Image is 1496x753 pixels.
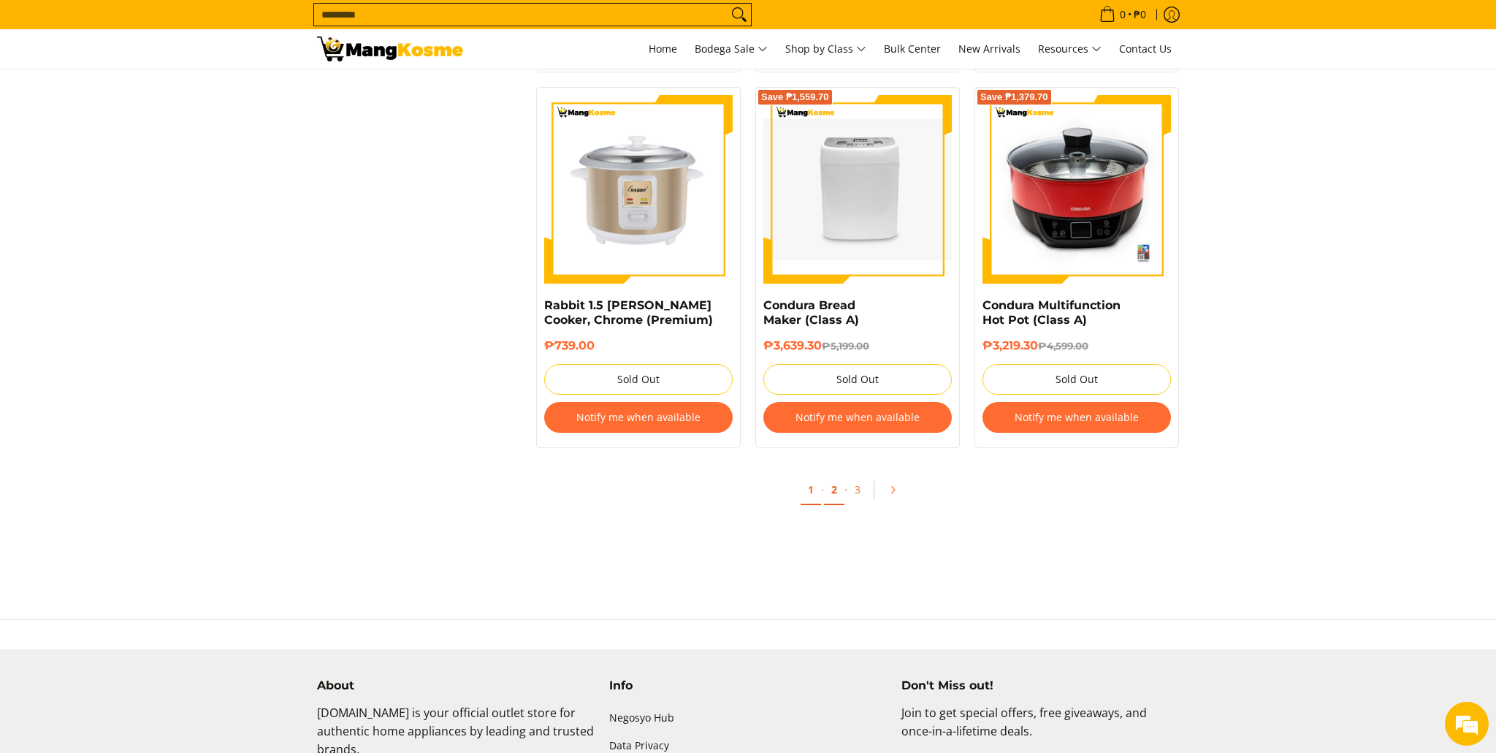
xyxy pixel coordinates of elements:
span: • [1095,7,1150,23]
img: https://mangkosme.com/products/rabbit-1-5-l-c-rice-cooker-chrome-class-a [544,95,733,284]
span: Bodega Sale [695,40,768,58]
span: Shop by Class [785,40,866,58]
h6: ₱3,219.30 [982,338,1171,353]
a: Resources [1031,29,1109,69]
span: Contact Us [1119,42,1172,56]
span: Resources [1038,40,1102,58]
a: Shop by Class [778,29,874,69]
textarea: Type your message and hit 'Enter' [7,399,278,450]
span: ₱0 [1131,10,1148,20]
a: Bodega Sale [687,29,775,69]
a: 2 [824,475,844,505]
span: Save ₱1,379.70 [980,93,1048,102]
img: Condura Multifunction Hot Pot (Class A) [982,95,1171,284]
a: Condura Multifunction Hot Pot (Class A) [982,298,1121,327]
a: 3 [847,475,868,504]
a: Bulk Center [877,29,948,69]
h6: ₱739.00 [544,338,733,353]
a: Rabbit 1.5 [PERSON_NAME] Cooker, Chrome (Premium) [544,298,713,327]
button: Notify me when available [982,402,1171,433]
a: Contact Us [1112,29,1179,69]
h4: Info [609,678,887,693]
h4: Don't Miss out! [901,678,1179,693]
span: Save ₱1,559.70 [761,93,829,102]
a: 1 [801,475,821,505]
button: Notify me when available [763,402,952,433]
a: Condura Bread Maker (Class A) [763,298,859,327]
button: Sold Out [763,364,952,395]
nav: Main Menu [478,29,1179,69]
div: Chat with us now [76,82,245,101]
h6: ₱3,639.30 [763,338,952,353]
button: Search [728,4,751,26]
div: Minimize live chat window [240,7,275,42]
a: Home [641,29,684,69]
img: Condura Bread Maker (Class A) [763,119,952,260]
button: Sold Out [544,364,733,395]
span: · [821,483,824,496]
a: Negosyo Hub [609,704,887,732]
h4: About [317,678,595,693]
del: ₱5,199.00 [822,340,869,352]
span: New Arrivals [958,42,1020,56]
span: 0 [1118,10,1128,20]
span: · [844,483,847,496]
span: Bulk Center [884,42,941,56]
button: Notify me when available [544,402,733,433]
ul: Pagination [529,470,1186,517]
a: New Arrivals [951,29,1028,69]
span: We're online! [85,184,202,332]
span: Home [649,42,677,56]
del: ₱4,599.00 [1038,340,1088,352]
img: Small Appliances l Mang Kosme: Home Appliances Warehouse Sale [317,37,463,61]
button: Sold Out [982,364,1171,395]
